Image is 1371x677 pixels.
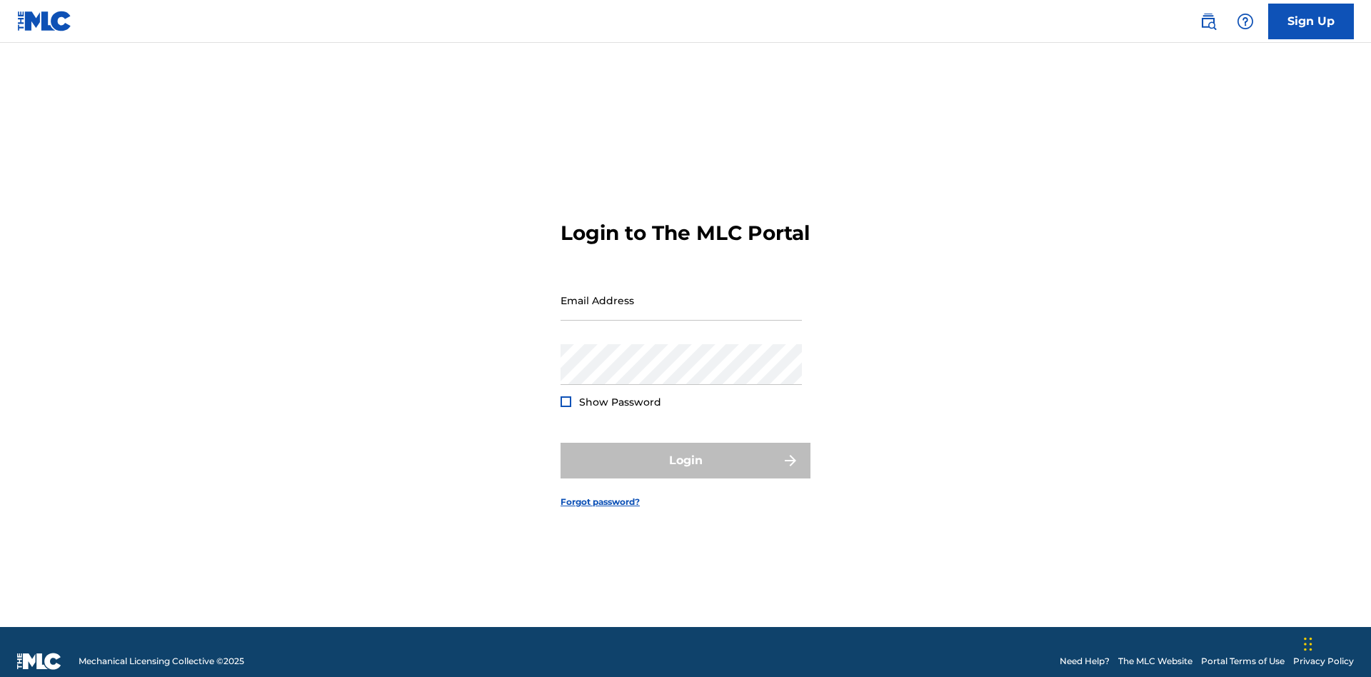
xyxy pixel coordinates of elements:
[1304,623,1312,666] div: Drag
[79,655,244,668] span: Mechanical Licensing Collective © 2025
[1300,608,1371,677] iframe: Chat Widget
[1268,4,1354,39] a: Sign Up
[1060,655,1110,668] a: Need Help?
[17,11,72,31] img: MLC Logo
[1237,13,1254,30] img: help
[1201,655,1285,668] a: Portal Terms of Use
[17,653,61,670] img: logo
[1293,655,1354,668] a: Privacy Policy
[1118,655,1192,668] a: The MLC Website
[561,221,810,246] h3: Login to The MLC Portal
[1200,13,1217,30] img: search
[1194,7,1222,36] a: Public Search
[1231,7,1260,36] div: Help
[561,496,640,508] a: Forgot password?
[579,396,661,408] span: Show Password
